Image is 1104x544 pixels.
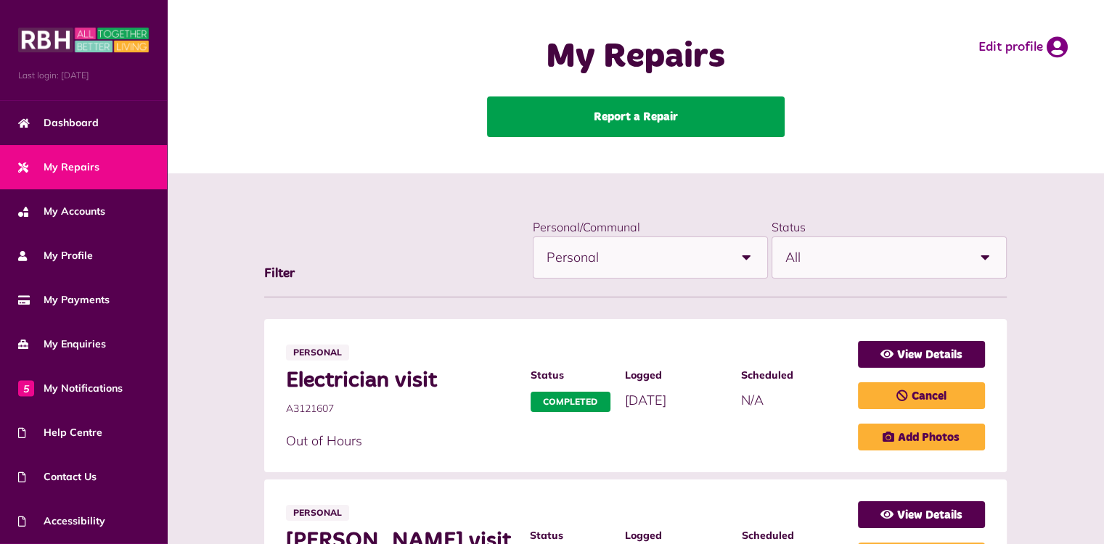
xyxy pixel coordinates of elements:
[785,237,965,278] span: All
[530,528,610,543] span: Status
[18,25,149,54] img: MyRBH
[858,424,985,450] a: Add Photos
[286,401,515,416] span: A3121607
[18,292,110,308] span: My Payments
[858,501,985,528] a: View Details
[18,514,105,529] span: Accessibility
[286,431,843,450] p: Out of Hours
[18,337,106,352] span: My Enquiries
[18,204,105,219] span: My Accounts
[741,528,843,543] span: Scheduled
[286,368,515,394] span: Electrician visit
[533,220,640,234] label: Personal/Communal
[978,36,1068,58] a: Edit profile
[286,345,349,360] span: Personal
[286,505,349,521] span: Personal
[18,381,123,396] span: My Notifications
[264,267,295,280] span: Filter
[18,248,93,263] span: My Profile
[531,368,610,383] span: Status
[487,96,785,137] a: Report a Repair
[416,36,856,78] h1: My Repairs
[858,341,985,368] a: View Details
[741,368,843,383] span: Scheduled
[858,382,985,409] a: Cancel
[18,425,102,440] span: Help Centre
[18,69,149,82] span: Last login: [DATE]
[18,160,99,175] span: My Repairs
[741,392,764,408] span: N/A
[531,392,610,412] span: Completed
[772,220,806,234] label: Status
[18,380,34,396] span: 5
[625,368,727,383] span: Logged
[18,115,99,131] span: Dashboard
[625,392,666,408] span: [DATE]
[625,528,727,543] span: Logged
[18,469,97,485] span: Contact Us
[547,237,727,278] span: Personal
